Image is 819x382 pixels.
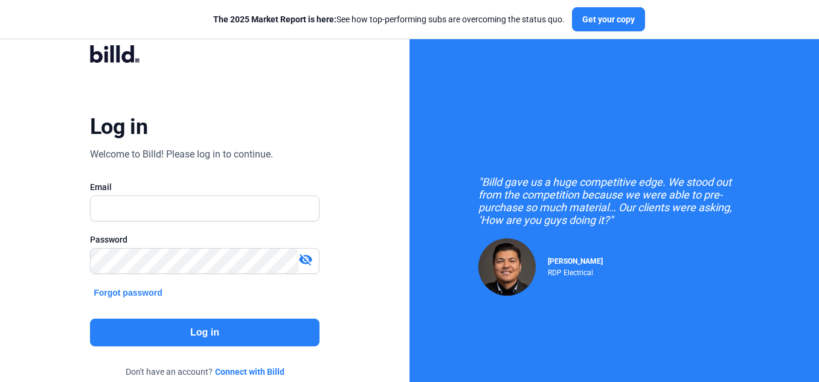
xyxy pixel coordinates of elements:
button: Log in [90,319,320,346]
div: Password [90,234,320,246]
span: The 2025 Market Report is here: [213,14,336,24]
div: Log in [90,113,147,140]
button: Get your copy [572,7,645,31]
div: "Billd gave us a huge competitive edge. We stood out from the competition because we were able to... [478,176,750,226]
a: Connect with Billd [215,366,284,378]
div: Welcome to Billd! Please log in to continue. [90,147,273,162]
span: [PERSON_NAME] [548,257,603,266]
button: Forgot password [90,286,166,299]
img: Raul Pacheco [478,238,536,296]
div: Don't have an account? [90,366,320,378]
mat-icon: visibility_off [298,252,313,267]
div: RDP Electrical [548,266,603,277]
div: See how top-performing subs are overcoming the status quo. [213,13,565,25]
div: Email [90,181,320,193]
